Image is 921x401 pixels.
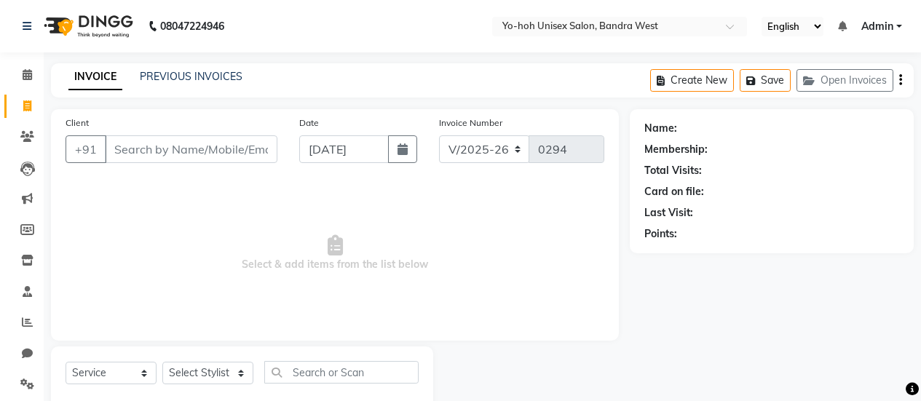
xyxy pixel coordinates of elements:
[644,121,677,136] div: Name:
[797,69,893,92] button: Open Invoices
[861,19,893,34] span: Admin
[264,361,419,384] input: Search or Scan
[644,163,702,178] div: Total Visits:
[66,180,604,326] span: Select & add items from the list below
[66,116,89,130] label: Client
[160,6,224,47] b: 08047224946
[644,205,693,221] div: Last Visit:
[740,69,791,92] button: Save
[140,70,242,83] a: PREVIOUS INVOICES
[650,69,734,92] button: Create New
[644,226,677,242] div: Points:
[37,6,137,47] img: logo
[644,142,708,157] div: Membership:
[68,64,122,90] a: INVOICE
[439,116,502,130] label: Invoice Number
[66,135,106,163] button: +91
[299,116,319,130] label: Date
[105,135,277,163] input: Search by Name/Mobile/Email/Code
[644,184,704,199] div: Card on file:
